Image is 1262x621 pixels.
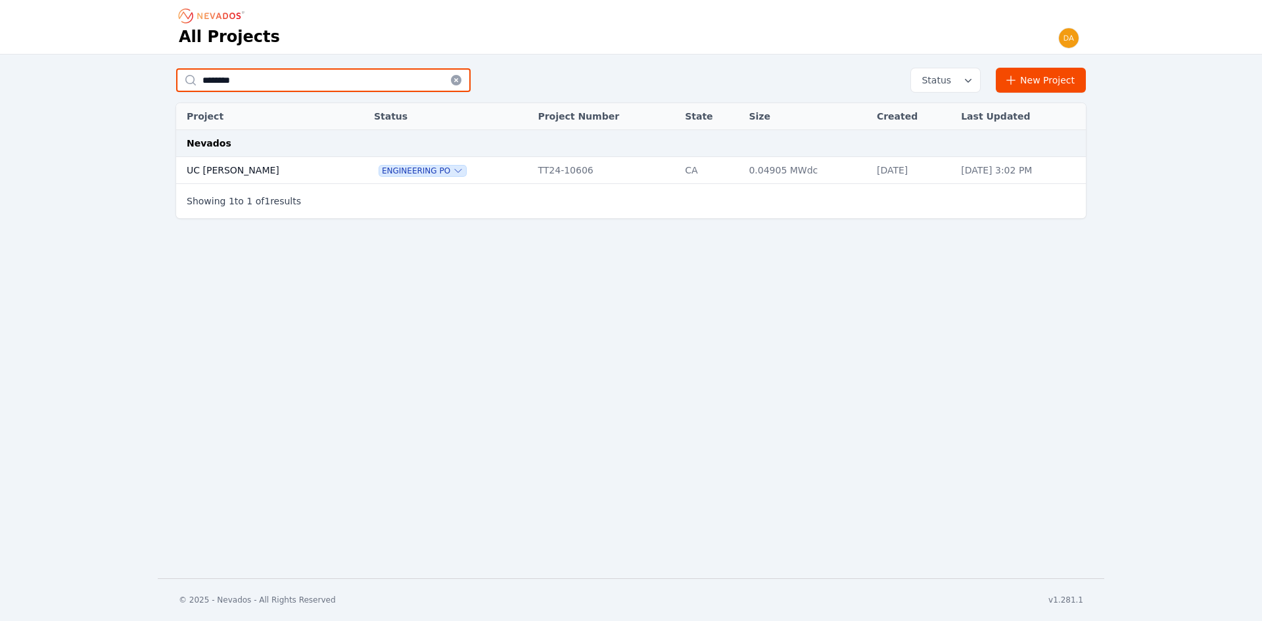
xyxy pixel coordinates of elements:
p: Showing to of results [187,195,301,208]
th: Size [742,103,870,130]
span: 1 [246,196,252,206]
div: © 2025 - Nevados - All Rights Reserved [179,595,336,605]
img: daniel@nevados.solar [1058,28,1079,49]
button: Status [911,68,980,92]
td: 0.04905 MWdc [742,157,870,184]
span: 1 [264,196,270,206]
div: v1.281.1 [1048,595,1083,605]
td: [DATE] [870,157,954,184]
th: Last Updated [954,103,1086,130]
span: 1 [229,196,235,206]
td: Nevados [176,130,1086,157]
th: State [678,103,742,130]
td: UC [PERSON_NAME] [176,157,347,184]
th: Project Number [531,103,678,130]
tr: UC [PERSON_NAME]Engineering POTT24-10606CA0.04905 MWdc[DATE][DATE] 3:02 PM [176,157,1086,184]
th: Status [367,103,532,130]
td: CA [678,157,742,184]
td: [DATE] 3:02 PM [954,157,1086,184]
a: New Project [996,68,1086,93]
nav: Breadcrumb [179,5,248,26]
span: Status [916,74,951,87]
th: Created [870,103,954,130]
th: Project [176,103,347,130]
button: Engineering PO [379,166,466,176]
td: TT24-10606 [531,157,678,184]
h1: All Projects [179,26,280,47]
